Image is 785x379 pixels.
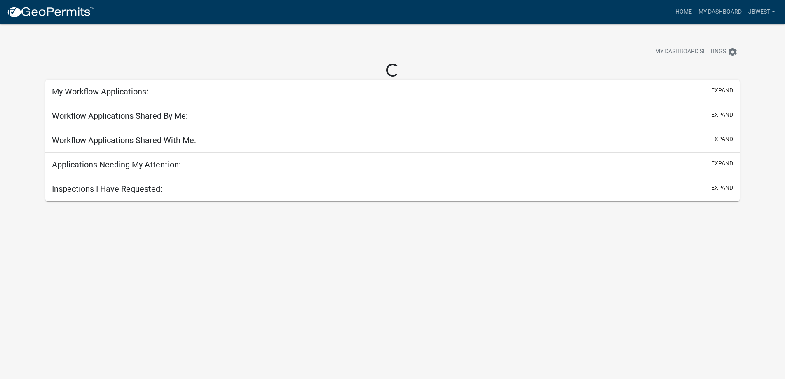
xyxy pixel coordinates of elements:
[52,160,181,169] h5: Applications Needing My Attention:
[711,184,733,192] button: expand
[52,111,188,121] h5: Workflow Applications Shared By Me:
[52,184,162,194] h5: Inspections I Have Requested:
[711,86,733,95] button: expand
[711,135,733,144] button: expand
[695,4,745,20] a: My Dashboard
[745,4,778,20] a: jbwest
[711,159,733,168] button: expand
[649,44,744,60] button: My Dashboard Settingssettings
[655,47,726,57] span: My Dashboard Settings
[672,4,695,20] a: Home
[711,111,733,119] button: expand
[728,47,738,57] i: settings
[52,87,148,97] h5: My Workflow Applications:
[52,135,196,145] h5: Workflow Applications Shared With Me:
